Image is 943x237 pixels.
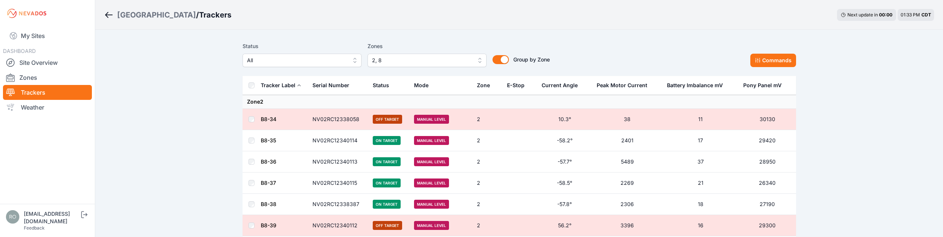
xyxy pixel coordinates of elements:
a: B8-38 [261,201,276,207]
td: 5489 [592,151,663,173]
div: Battery Imbalance mV [667,82,723,89]
td: Zone 2 [243,95,796,109]
div: Zone [477,82,490,89]
td: 38 [592,109,663,130]
button: Commands [750,54,796,67]
img: Nevados [6,7,48,19]
td: 2 [472,215,503,236]
span: Manual Level [414,200,449,209]
button: Current Angle [542,76,584,94]
span: Group by Zone [513,56,550,63]
div: Current Angle [542,82,578,89]
button: Battery Imbalance mV [667,76,729,94]
button: Pony Panel mV [743,76,788,94]
span: Manual Level [414,115,449,124]
h3: Trackers [199,10,231,20]
span: Manual Level [414,178,449,187]
td: 2 [472,173,503,194]
div: E-Stop [507,82,525,89]
td: 28950 [739,151,796,173]
button: Serial Number [312,76,355,94]
a: B8-34 [261,116,276,122]
a: Site Overview [3,55,92,70]
div: Peak Motor Current [597,82,647,89]
button: Tracker Label [261,76,301,94]
a: B8-35 [261,137,276,143]
td: 2306 [592,194,663,215]
a: Weather [3,100,92,115]
a: [GEOGRAPHIC_DATA] [117,10,196,20]
td: -58.2° [537,130,592,151]
span: On Target [373,136,401,145]
td: 56.2° [537,215,592,236]
td: 2401 [592,130,663,151]
td: 18 [663,194,738,215]
span: On Target [373,178,401,187]
a: Trackers [3,85,92,100]
a: Feedback [24,225,45,231]
td: -58.5° [537,173,592,194]
span: DASHBOARD [3,48,36,54]
td: -57.7° [537,151,592,173]
img: rono@prim.com [6,210,19,224]
td: 29420 [739,130,796,151]
button: Peak Motor Current [597,76,653,94]
td: NV02RC12340115 [308,173,369,194]
td: -57.8° [537,194,592,215]
span: On Target [373,200,401,209]
td: 3396 [592,215,663,236]
td: 2 [472,194,503,215]
td: 2 [472,151,503,173]
button: Mode [414,76,434,94]
a: Zones [3,70,92,85]
nav: Breadcrumb [104,5,231,25]
td: 10.3° [537,109,592,130]
span: Manual Level [414,136,449,145]
button: Status [373,76,395,94]
td: 16 [663,215,738,236]
span: 01:33 PM [901,12,920,18]
span: / [196,10,199,20]
div: Status [373,82,389,89]
td: 29300 [739,215,796,236]
td: 37 [663,151,738,173]
td: 2 [472,130,503,151]
a: My Sites [3,27,92,45]
button: All [243,54,362,67]
label: Status [243,42,362,51]
span: Manual Level [414,221,449,230]
label: Zones [368,42,487,51]
span: 2, 8 [372,56,472,65]
div: [EMAIL_ADDRESS][DOMAIN_NAME] [24,210,80,225]
span: Manual Level [414,157,449,166]
td: 2269 [592,173,663,194]
td: NV02RC12340114 [308,130,369,151]
td: 30130 [739,109,796,130]
td: 2 [472,109,503,130]
button: 2, 8 [368,54,487,67]
div: Mode [414,82,429,89]
td: NV02RC12338058 [308,109,369,130]
td: 21 [663,173,738,194]
td: NV02RC12338387 [308,194,369,215]
div: Pony Panel mV [743,82,782,89]
td: 17 [663,130,738,151]
span: Next update in [847,12,878,18]
button: E-Stop [507,76,530,94]
div: Serial Number [312,82,349,89]
div: Tracker Label [261,82,295,89]
button: Zone [477,76,496,94]
span: Off Target [373,115,402,124]
td: 26340 [739,173,796,194]
span: Off Target [373,221,402,230]
td: NV02RC12340112 [308,215,369,236]
a: B8-39 [261,222,276,228]
div: 00 : 00 [879,12,892,18]
a: B8-37 [261,180,276,186]
td: 11 [663,109,738,130]
td: 27190 [739,194,796,215]
td: NV02RC12340113 [308,151,369,173]
span: CDT [921,12,931,18]
span: On Target [373,157,401,166]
